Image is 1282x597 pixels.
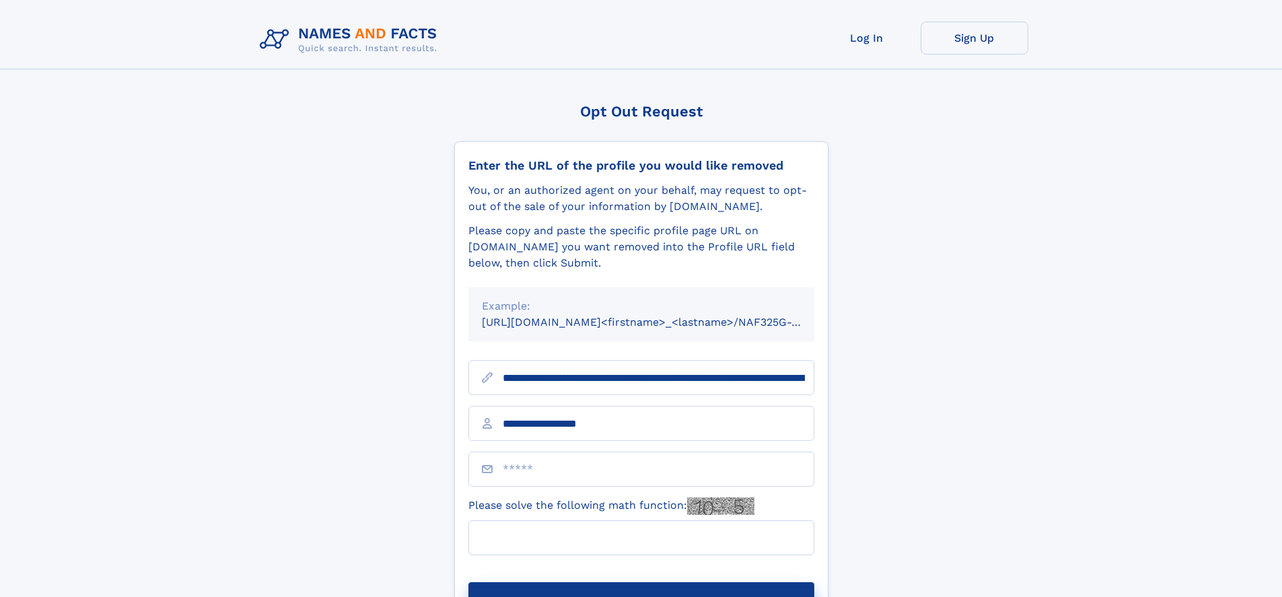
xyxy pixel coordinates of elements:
[454,103,828,120] div: Opt Out Request
[468,182,814,215] div: You, or an authorized agent on your behalf, may request to opt-out of the sale of your informatio...
[254,22,448,58] img: Logo Names and Facts
[482,316,840,328] small: [URL][DOMAIN_NAME]<firstname>_<lastname>/NAF325G-xxxxxxxx
[468,158,814,173] div: Enter the URL of the profile you would like removed
[468,223,814,271] div: Please copy and paste the specific profile page URL on [DOMAIN_NAME] you want removed into the Pr...
[813,22,921,55] a: Log In
[921,22,1028,55] a: Sign Up
[468,497,754,515] label: Please solve the following math function:
[482,298,801,314] div: Example:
